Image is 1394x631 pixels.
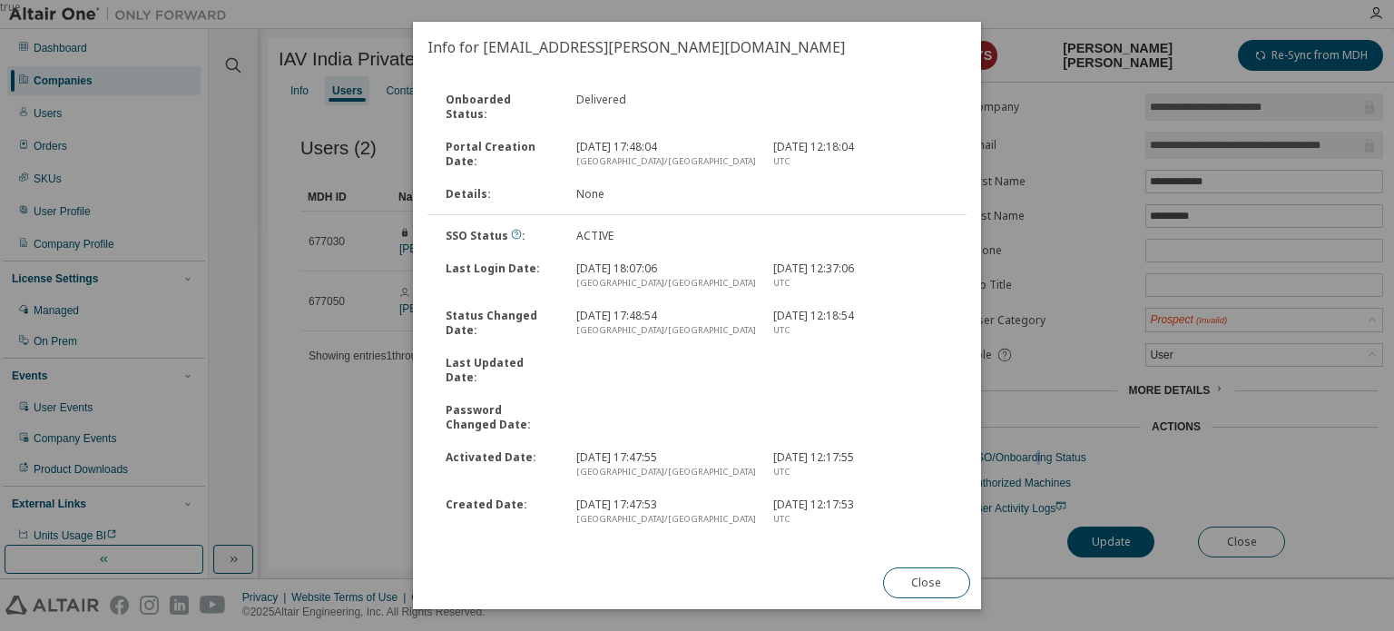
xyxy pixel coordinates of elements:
[762,261,959,291] div: [DATE] 12:37:06
[883,567,970,598] button: Close
[413,22,981,73] h2: Info for [EMAIL_ADDRESS][PERSON_NAME][DOMAIN_NAME]
[435,450,565,479] div: Activated Date :
[566,498,763,527] div: [DATE] 17:47:53
[773,323,948,338] div: UTC
[435,261,565,291] div: Last Login Date :
[435,498,565,527] div: Created Date :
[435,356,565,385] div: Last Updated Date :
[566,93,763,122] div: Delivered
[773,512,948,527] div: UTC
[435,229,565,243] div: SSO Status :
[577,512,752,527] div: [GEOGRAPHIC_DATA]/[GEOGRAPHIC_DATA]
[577,465,752,479] div: [GEOGRAPHIC_DATA]/[GEOGRAPHIC_DATA]
[435,403,565,432] div: Password Changed Date :
[762,309,959,338] div: [DATE] 12:18:54
[566,450,763,479] div: [DATE] 17:47:55
[577,323,752,338] div: [GEOGRAPHIC_DATA]/[GEOGRAPHIC_DATA]
[773,465,948,479] div: UTC
[435,140,565,169] div: Portal Creation Date :
[566,229,763,243] div: ACTIVE
[577,154,752,169] div: [GEOGRAPHIC_DATA]/[GEOGRAPHIC_DATA]
[566,261,763,291] div: [DATE] 18:07:06
[762,140,959,169] div: [DATE] 12:18:04
[566,187,763,202] div: None
[435,309,565,338] div: Status Changed Date :
[435,187,565,202] div: Details :
[762,498,959,527] div: [DATE] 12:17:53
[762,450,959,479] div: [DATE] 12:17:55
[435,93,565,122] div: Onboarded Status :
[566,140,763,169] div: [DATE] 17:48:04
[566,309,763,338] div: [DATE] 17:48:54
[773,154,948,169] div: UTC
[577,276,752,291] div: [GEOGRAPHIC_DATA]/[GEOGRAPHIC_DATA]
[773,276,948,291] div: UTC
